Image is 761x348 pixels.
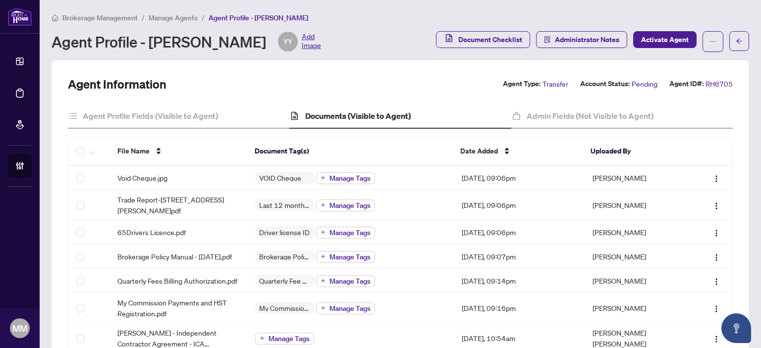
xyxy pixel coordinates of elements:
button: Manage Tags [316,199,375,211]
th: File Name [109,137,247,166]
th: Date Added [452,137,583,166]
span: File Name [117,146,150,156]
span: Pending [632,78,657,90]
span: Manage Tags [329,278,371,285]
h4: Admin Fields (Not Visible to Agent) [527,110,653,122]
button: Manage Tags [316,302,375,314]
span: RH6705 [706,78,733,90]
span: Administrator Notes [555,32,619,48]
td: [PERSON_NAME] [585,269,688,293]
td: [PERSON_NAME] [585,293,688,323]
span: Manage Tags [329,175,371,182]
span: 65Drivers Licence.pdf [117,227,186,238]
span: Document Checklist [458,32,522,48]
span: Quarterly Fee Auto-Debit Authorization [255,277,315,284]
span: Manage Tags [329,229,371,236]
img: Logo [712,229,720,237]
span: plus [321,254,326,259]
button: Activate Agent [633,31,697,48]
button: Logo [708,300,724,316]
label: Agent ID#: [669,78,704,90]
button: Open asap [721,313,751,343]
td: [PERSON_NAME] [585,245,688,269]
label: Agent Type: [503,78,541,90]
span: arrow-left [736,38,743,45]
td: [DATE], 09:06pm [454,220,585,245]
div: Agent Profile - [PERSON_NAME] [52,32,321,51]
button: Manage Tags [316,275,375,287]
span: My Commission Payments and HST Registration.pdf [117,297,239,319]
img: Logo [712,305,720,313]
li: / [142,12,145,23]
button: Logo [708,249,724,264]
span: Manage Tags [329,253,371,260]
img: logo [8,7,32,26]
button: Manage Tags [255,333,314,345]
label: Account Status: [580,78,630,90]
h4: Agent Profile Fields (Visible to Agent) [83,110,218,122]
span: home [52,14,58,21]
td: [PERSON_NAME] [585,220,688,245]
button: Logo [708,273,724,289]
span: My Commission Payments & HST Registration [255,304,315,311]
span: Agent Profile - [PERSON_NAME] [209,13,308,22]
span: MM [12,321,27,335]
span: Add Image [302,32,321,51]
td: [DATE], 09:07pm [454,245,585,269]
span: plus [260,336,265,341]
button: Manage Tags [316,251,375,263]
span: Manage Tags [329,305,371,312]
button: Logo [708,197,724,213]
span: Date Added [460,146,498,156]
span: plus [321,305,326,310]
button: Logo [708,170,724,186]
button: Manage Tags [316,172,375,184]
img: Logo [712,278,720,286]
span: Manage Tags [269,335,310,342]
button: Logo [708,224,724,240]
span: Manage Tags [329,202,371,209]
span: Transfer [543,78,568,90]
span: Manage Agents [149,13,198,22]
span: Trade Report-[STREET_ADDRESS][PERSON_NAME]pdf [117,194,239,216]
span: Brokerage Policy Manual - [DATE].pdf [117,251,232,262]
span: Driver license ID [255,229,314,236]
button: Administrator Notes [536,31,627,48]
td: [DATE], 09:14pm [454,269,585,293]
span: VOID Cheque [255,174,305,181]
img: Logo [712,335,720,343]
span: YY [283,36,292,47]
button: Document Checklist [436,31,530,48]
td: [DATE], 09:06pm [454,190,585,220]
h4: Documents (Visible to Agent) [305,110,411,122]
h2: Agent Information [68,76,166,92]
th: Uploaded By [583,137,686,166]
span: Quarterly Fees Billing Authorization.pdf [117,275,237,286]
span: plus [321,202,326,207]
button: Manage Tags [316,227,375,239]
span: Void Cheque.jpg [117,172,167,183]
td: [DATE], 09:06pm [454,166,585,190]
td: [PERSON_NAME] [585,190,688,220]
th: Document Tag(s) [247,137,452,166]
span: plus [321,175,326,180]
span: plus [321,278,326,283]
img: Logo [712,202,720,210]
span: solution [544,36,551,43]
span: Brokerage Management [62,13,138,22]
span: Last 12 months of transactions Report [255,201,315,208]
span: Brokerage Policy Manual [255,253,315,260]
button: Logo [708,330,724,346]
td: [PERSON_NAME] [585,166,688,190]
li: / [202,12,205,23]
span: plus [321,230,326,235]
td: [DATE], 09:16pm [454,293,585,323]
span: ellipsis [709,38,716,45]
span: Activate Agent [641,32,689,48]
img: Logo [712,175,720,183]
img: Logo [712,253,720,261]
